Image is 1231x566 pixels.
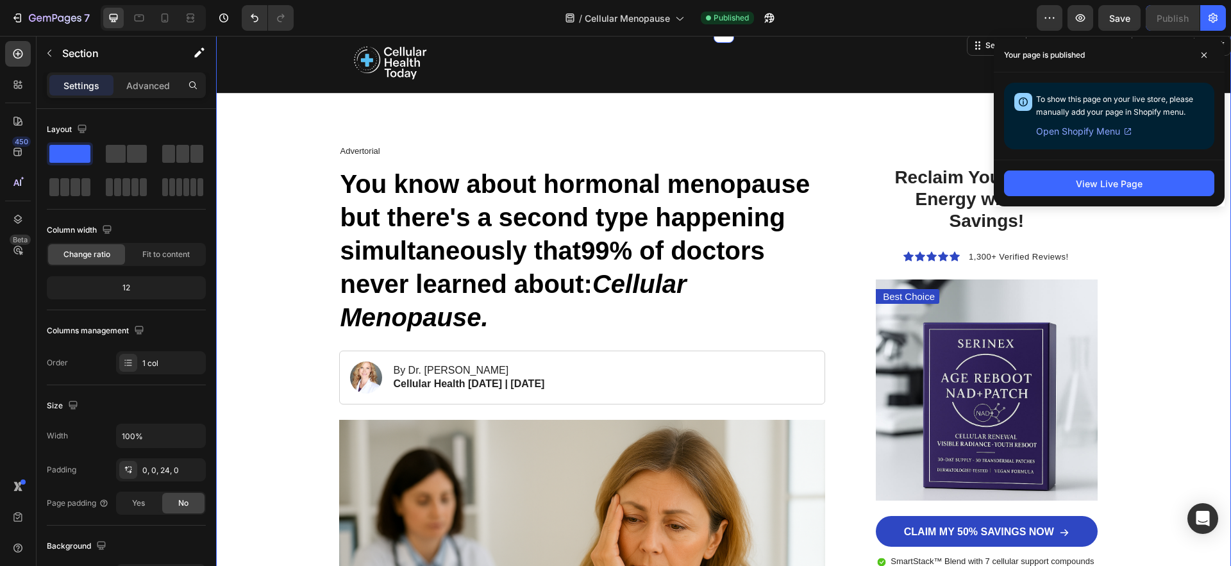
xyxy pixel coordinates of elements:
[62,46,167,61] p: Section
[660,244,881,465] img: gempages_570282855607829728-2e43e275-2148-4831-aa5f-cd2f79fc35af.jpg
[142,249,190,260] span: Fit to content
[49,279,203,297] div: 12
[674,520,878,531] p: SmartStack™ Blend with 7 cellular support compounds
[216,36,1231,566] iframe: Design area
[242,5,294,31] div: Undo/Redo
[767,4,805,15] div: Section 1
[47,497,109,509] div: Page padding
[1036,94,1193,117] span: To show this page on your live store, please manually add your page in Shopify menu.
[1146,5,1200,31] button: Publish
[63,79,99,92] p: Settings
[670,129,871,197] h2: Reclaim Your Cellular Energy with 50% Savings!
[63,249,110,260] span: Change ratio
[142,465,203,476] div: 0, 0, 24, 0
[47,397,81,415] div: Size
[84,10,90,26] p: 7
[667,254,719,267] p: Best Choice
[12,137,31,147] div: 450
[828,4,910,15] p: Create Theme Section
[753,216,852,226] span: 1,300+ Verified Reviews!
[1157,12,1189,25] div: Publish
[132,497,145,509] span: Yes
[47,430,68,442] div: Width
[10,235,31,245] div: Beta
[585,12,670,25] span: Cellular Menopause
[47,322,147,340] div: Columns management
[47,357,68,369] div: Order
[714,12,749,24] span: Published
[1076,177,1143,190] div: View Live Page
[1187,503,1218,534] div: Open Intercom Messenger
[178,497,188,509] span: No
[1098,5,1141,31] button: Save
[5,5,96,31] button: 7
[47,222,115,239] div: Column width
[126,79,170,92] p: Advanced
[919,2,975,17] button: AI Content
[660,480,881,511] a: CLAIM MY 50% SAVINGS NOW
[1004,171,1214,196] button: View Live Page
[688,490,838,503] p: CLAIM MY 50% SAVINGS NOW
[47,121,90,138] div: Layout
[117,424,205,447] input: Auto
[47,464,76,476] div: Padding
[47,538,109,555] div: Background
[1004,49,1085,62] p: Your page is published
[1109,13,1130,24] span: Save
[1036,124,1120,139] span: Open Shopify Menu
[579,12,582,25] span: /
[142,358,203,369] div: 1 col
